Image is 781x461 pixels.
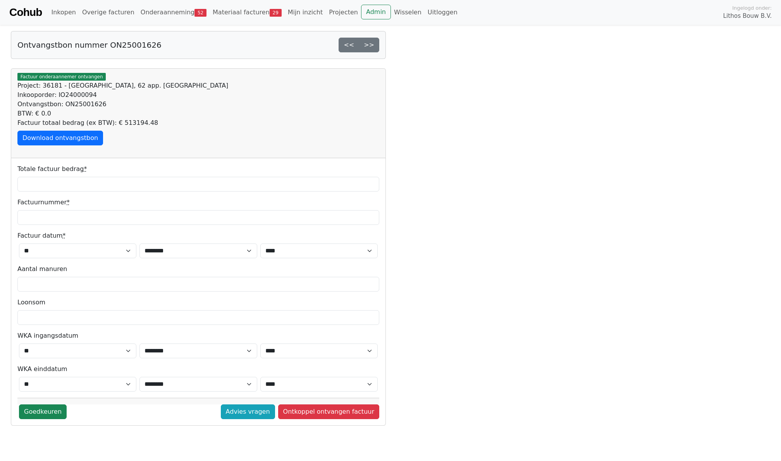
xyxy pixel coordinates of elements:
[17,198,70,207] label: Factuurnummer
[17,90,379,100] div: Inkooporder: IO24000094
[339,38,359,52] a: <<
[17,40,162,50] h5: Ontvangstbon nummer ON25001626
[84,165,87,173] abbr: required
[285,5,326,20] a: Mijn inzicht
[17,331,78,340] label: WKA ingangsdatum
[63,232,66,239] abbr: required
[67,199,70,206] abbr: required
[17,298,45,307] label: Loonsom
[17,231,66,240] label: Factuur datum
[17,264,67,274] label: Aantal manuren
[17,364,67,374] label: WKA einddatum
[17,81,379,90] div: Project: 36181 - [GEOGRAPHIC_DATA], 62 app. [GEOGRAPHIC_DATA]
[732,4,772,12] span: Ingelogd onder:
[425,5,461,20] a: Uitloggen
[17,109,379,118] div: BTW: € 0.0
[359,38,379,52] a: >>
[194,9,206,17] span: 52
[326,5,361,20] a: Projecten
[391,5,425,20] a: Wisselen
[17,131,103,145] a: Download ontvangstbon
[361,5,391,19] a: Admin
[17,118,379,128] div: Factuur totaal bedrag (ex BTW): € 513194.48
[48,5,79,20] a: Inkopen
[723,12,772,21] span: Lithos Bouw B.V.
[221,404,275,419] a: Advies vragen
[278,404,379,419] a: Ontkoppel ontvangen factuur
[17,73,106,81] span: Factuur onderaannemer ontvangen
[9,3,42,22] a: Cohub
[270,9,282,17] span: 29
[17,100,379,109] div: Ontvangstbon: ON25001626
[138,5,210,20] a: Onderaanneming52
[19,404,67,419] a: Goedkeuren
[210,5,285,20] a: Materiaal facturen29
[17,164,87,174] label: Totale factuur bedrag
[79,5,138,20] a: Overige facturen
